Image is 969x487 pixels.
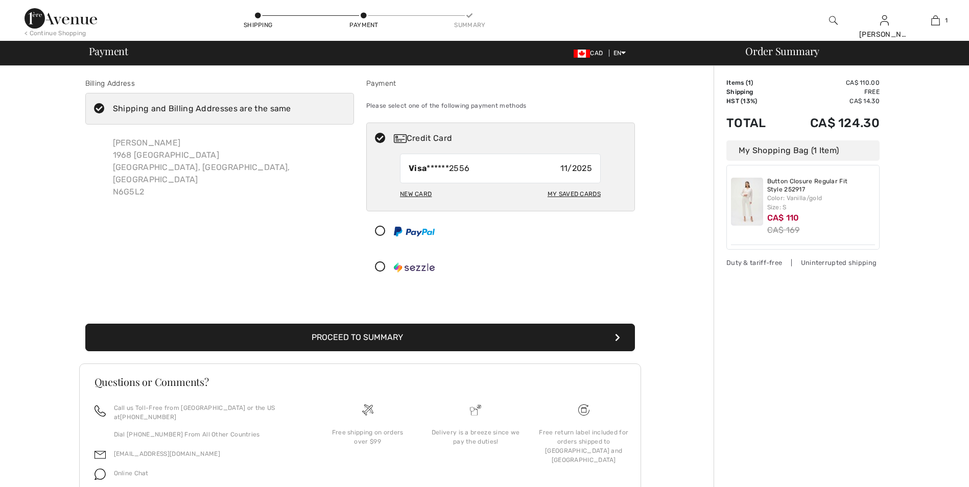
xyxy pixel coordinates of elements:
button: Proceed to Summary [85,324,635,351]
img: Button Closure Regular Fit Style 252917 [731,178,763,226]
span: CAD [574,50,607,57]
img: PayPal [394,227,435,236]
div: My Shopping Bag (1 Item) [726,140,880,161]
img: My Bag [931,14,940,27]
div: Credit Card [394,132,628,144]
p: Dial [PHONE_NUMBER] From All Other Countries [114,430,301,439]
img: search the website [829,14,838,27]
div: Free return label included for orders shipped to [GEOGRAPHIC_DATA] and [GEOGRAPHIC_DATA] [538,428,630,465]
td: Total [726,106,782,140]
a: [EMAIL_ADDRESS][DOMAIN_NAME] [114,450,220,457]
p: Call us Toll-Free from [GEOGRAPHIC_DATA] or the US at [114,403,301,422]
div: My Saved Cards [548,185,601,203]
s: CA$ 169 [767,225,800,235]
div: Shipping [243,20,273,30]
a: 1 [910,14,960,27]
img: Delivery is a breeze since we pay the duties! [470,404,481,416]
span: Payment [89,46,128,56]
img: My Info [880,14,889,27]
div: [PERSON_NAME] [859,29,909,40]
img: Free shipping on orders over $99 [362,404,373,416]
div: Payment [348,20,379,30]
div: Duty & tariff-free | Uninterrupted shipping [726,258,880,267]
td: Shipping [726,87,782,96]
div: Payment [366,78,635,89]
img: Sezzle [394,262,435,273]
h3: Questions or Comments? [94,377,626,387]
div: Summary [454,20,485,30]
span: CA$ 110 [767,213,799,223]
td: CA$ 110.00 [782,78,880,87]
div: Free shipping on orders over $99 [322,428,414,446]
div: Please select one of the following payment methods [366,93,635,118]
img: Canadian Dollar [574,50,590,58]
td: Items ( ) [726,78,782,87]
td: CA$ 14.30 [782,96,880,106]
img: 1ère Avenue [25,8,97,29]
img: call [94,405,106,417]
span: 11/2025 [560,162,592,175]
a: Button Closure Regular Fit Style 252917 [767,178,876,193]
div: Order Summary [733,46,963,56]
span: Online Chat [114,470,149,477]
div: Color: Vanilla/gold Size: S [767,193,876,212]
td: HST (13%) [726,96,782,106]
div: Shipping and Billing Addresses are the same [113,103,291,115]
a: [PHONE_NUMBER] [120,413,176,421]
div: New Card [400,185,432,203]
td: Free [782,87,880,96]
span: 1 [748,79,751,86]
img: email [94,449,106,460]
div: Delivery is a breeze since we pay the duties! [430,428,522,446]
span: EN [613,50,626,57]
span: 1 [945,16,948,25]
td: CA$ 124.30 [782,106,880,140]
img: Free shipping on orders over $99 [578,404,589,416]
div: Billing Address [85,78,354,89]
div: < Continue Shopping [25,29,86,38]
div: [PERSON_NAME] 1968 [GEOGRAPHIC_DATA] [GEOGRAPHIC_DATA], [GEOGRAPHIC_DATA], [GEOGRAPHIC_DATA] N6G5L2 [105,129,354,206]
strong: Visa [409,163,427,173]
img: Credit Card [394,134,407,143]
a: Sign In [880,15,889,25]
img: chat [94,469,106,480]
